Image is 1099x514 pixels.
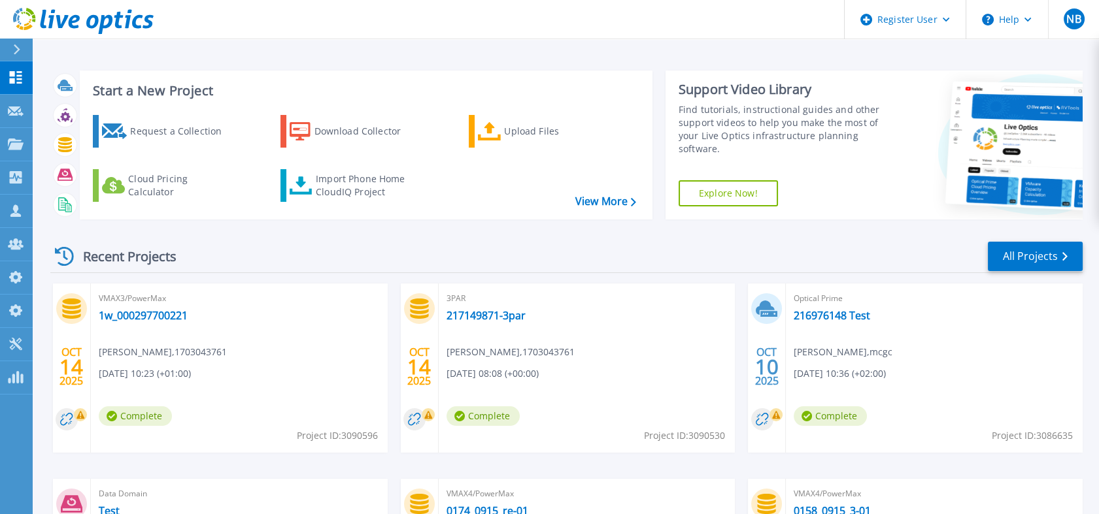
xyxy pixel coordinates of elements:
span: 14 [59,361,83,372]
div: Download Collector [314,118,419,144]
a: All Projects [988,242,1083,271]
span: NB [1066,14,1081,24]
a: Cloud Pricing Calculator [93,169,239,202]
div: Upload Files [504,118,609,144]
a: Request a Collection [93,115,239,148]
a: 217149871-3par [447,309,526,322]
a: Explore Now! [679,180,778,206]
span: VMAX4/PowerMax [794,487,1075,501]
span: 3PAR [447,291,728,306]
div: OCT 2025 [59,343,84,391]
div: Request a Collection [130,118,235,144]
span: Complete [99,406,172,426]
div: OCT 2025 [407,343,431,391]
a: View More [575,195,636,208]
span: Optical Prime [794,291,1075,306]
div: Support Video Library [679,81,890,98]
span: [PERSON_NAME] , 1703043761 [447,345,575,359]
span: 14 [407,361,431,372]
div: Recent Projects [50,240,194,272]
span: VMAX3/PowerMax [99,291,380,306]
a: Download Collector [280,115,426,148]
span: Complete [447,406,520,426]
div: Cloud Pricing Calculator [128,172,233,199]
span: [DATE] 08:08 (+00:00) [447,366,539,381]
a: Upload Files [469,115,615,148]
h3: Start a New Project [93,84,635,98]
a: 216976148 Test [794,309,870,322]
div: Find tutorials, instructional guides and other support videos to help you make the most of your L... [679,103,890,155]
a: 1w_000297700221 [99,309,188,322]
span: VMAX4/PowerMax [447,487,728,501]
span: Complete [794,406,867,426]
span: 10 [755,361,779,372]
span: Project ID: 3090530 [644,428,725,443]
span: Project ID: 3086635 [992,428,1073,443]
span: [DATE] 10:36 (+02:00) [794,366,886,381]
span: Project ID: 3090596 [297,428,378,443]
span: Data Domain [99,487,380,501]
div: OCT 2025 [754,343,779,391]
span: [DATE] 10:23 (+01:00) [99,366,191,381]
span: [PERSON_NAME] , 1703043761 [99,345,227,359]
div: Import Phone Home CloudIQ Project [316,172,418,199]
span: [PERSON_NAME] , mcgc [794,345,892,359]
